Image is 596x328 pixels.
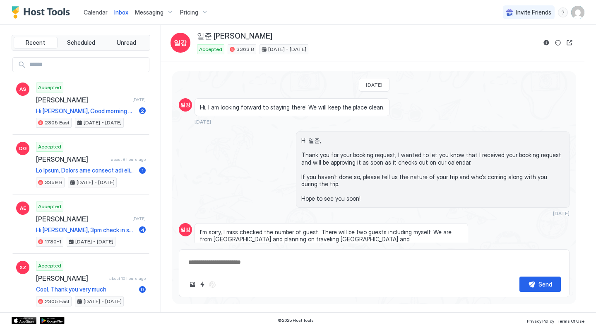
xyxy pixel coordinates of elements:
[278,318,314,323] span: © 2025 Host Tools
[553,38,563,48] button: Sync reservation
[132,97,146,102] span: [DATE]
[36,215,129,223] span: [PERSON_NAME]
[553,210,570,216] span: [DATE]
[135,9,163,16] span: Messaging
[75,238,113,245] span: [DATE] - [DATE]
[236,46,254,53] span: 3363 B
[19,264,26,271] span: XZ
[571,6,584,19] div: User profile
[141,108,144,114] span: 2
[67,39,95,46] span: Scheduled
[109,276,146,281] span: about 10 hours ago
[59,37,103,49] button: Scheduled
[104,37,148,49] button: Unread
[558,7,568,17] div: menu
[45,238,61,245] span: 1780-1
[200,104,385,111] span: Hi, I am looking forward to staying there! We will keep the place clean.
[527,316,554,325] a: Privacy Policy
[111,157,146,162] span: about 8 hours ago
[84,8,108,17] a: Calendar
[19,85,26,93] span: AS
[519,277,561,292] button: Send
[36,167,136,174] span: Lo Ipsum, Dolors ame consect adi elits. D'ei temp inc utla etdolor magnaaliq enima-mi veniamquisn...
[38,143,61,151] span: Accepted
[84,9,108,16] span: Calendar
[541,38,551,48] button: Reservation information
[84,119,122,126] span: [DATE] - [DATE]
[538,280,552,289] div: Send
[36,155,108,163] span: [PERSON_NAME]
[26,58,149,72] input: Input Field
[40,317,65,324] a: Google Play Store
[36,226,136,234] span: Hi [PERSON_NAME], 3pm check in should be fine [DATE] , we will let you know if any changes. :) 🚗F...
[45,119,70,126] span: 2305 East
[19,145,27,152] span: DG
[12,6,74,19] a: Host Tools Logo
[558,316,584,325] a: Terms Of Use
[77,179,115,186] span: [DATE] - [DATE]
[199,46,222,53] span: Accepted
[38,203,61,210] span: Accepted
[180,226,190,233] span: 일강
[114,8,128,17] a: Inbox
[516,9,551,16] span: Invite Friends
[180,9,198,16] span: Pricing
[558,318,584,323] span: Terms Of Use
[12,317,36,324] a: App Store
[197,32,272,41] span: 일준 [PERSON_NAME]
[36,107,136,115] span: Hi [PERSON_NAME], Good morning ☀ Just checking if the check-in instructions are crystal clear for...
[195,119,211,125] span: [DATE]
[26,39,45,46] span: Recent
[301,137,564,202] span: Hi 일준, Thank you for your booking request, I wanted to let you know that I received your booking ...
[200,228,463,250] span: I'm sorry, I miss checked the number of guest. There will be two guests including myself. We are ...
[38,262,61,270] span: Accepted
[132,216,146,221] span: [DATE]
[84,298,122,305] span: [DATE] - [DATE]
[14,37,58,49] button: Recent
[117,39,136,46] span: Unread
[174,38,187,48] span: 일강
[38,84,61,91] span: Accepted
[197,279,207,289] button: Quick reply
[36,96,129,104] span: [PERSON_NAME]
[527,318,554,323] span: Privacy Policy
[45,179,62,186] span: 3359 B
[36,274,106,282] span: [PERSON_NAME]
[20,204,26,212] span: AE
[142,167,144,173] span: 1
[565,38,574,48] button: Open reservation
[114,9,128,16] span: Inbox
[187,279,197,289] button: Upload image
[268,46,306,53] span: [DATE] - [DATE]
[36,286,136,293] span: Cool. Thank you very much
[45,298,70,305] span: 2305 East
[141,227,144,233] span: 4
[366,82,382,88] span: [DATE]
[12,35,150,51] div: tab-group
[141,286,144,292] span: 6
[180,101,190,109] span: 일강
